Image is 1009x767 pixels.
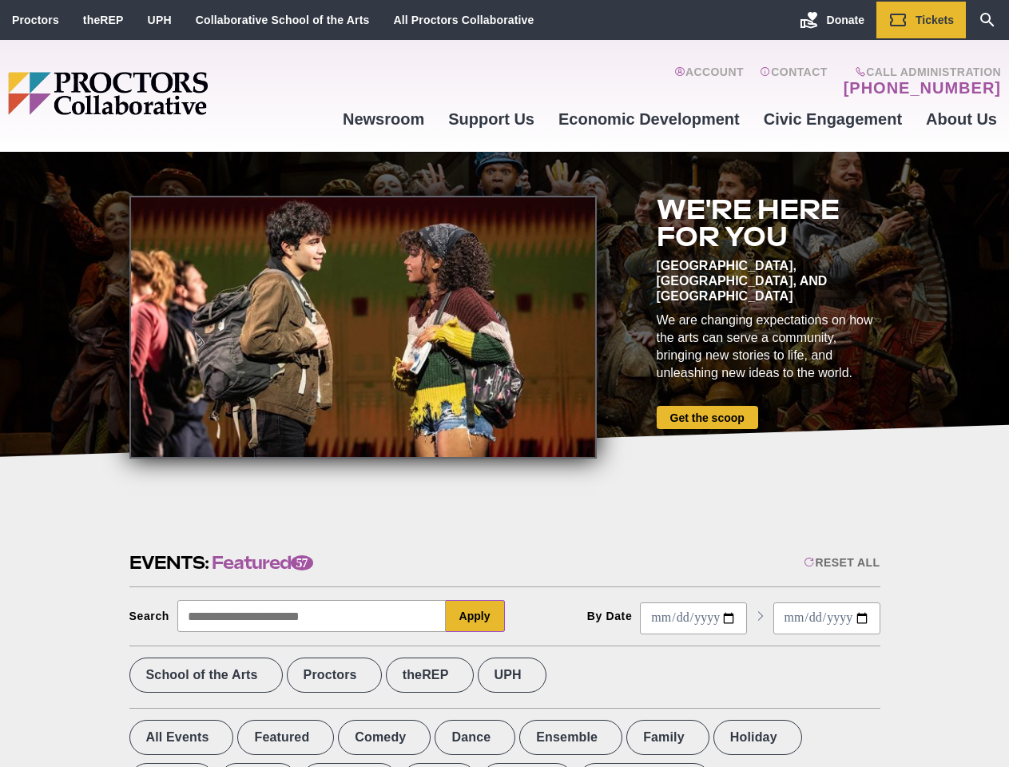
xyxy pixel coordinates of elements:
div: We are changing expectations on how the arts can serve a community, bringing new stories to life,... [657,312,880,382]
a: Get the scoop [657,406,758,429]
span: Donate [827,14,864,26]
h2: Events: [129,550,313,575]
a: Contact [760,66,828,97]
label: All Events [129,720,234,755]
span: Featured [212,550,313,575]
label: Family [626,720,709,755]
div: Reset All [804,556,880,569]
a: Newsroom [331,97,436,141]
a: Civic Engagement [752,97,914,141]
a: [PHONE_NUMBER] [844,78,1001,97]
a: Support Us [436,97,546,141]
a: Economic Development [546,97,752,141]
span: Call Administration [839,66,1001,78]
label: Ensemble [519,720,622,755]
div: By Date [587,610,633,622]
label: UPH [478,658,546,693]
label: Featured [237,720,334,755]
label: theREP [386,658,474,693]
a: Tickets [876,2,966,38]
div: [GEOGRAPHIC_DATA], [GEOGRAPHIC_DATA], and [GEOGRAPHIC_DATA] [657,258,880,304]
label: School of the Arts [129,658,283,693]
span: Tickets [916,14,954,26]
a: Donate [788,2,876,38]
h2: We're here for you [657,196,880,250]
span: 57 [291,555,313,570]
a: UPH [148,14,172,26]
label: Holiday [713,720,802,755]
a: Search [966,2,1009,38]
a: Proctors [12,14,59,26]
a: All Proctors Collaborative [393,14,534,26]
a: About Us [914,97,1009,141]
a: Collaborative School of the Arts [196,14,370,26]
a: Account [674,66,744,97]
button: Apply [446,600,505,632]
img: Proctors logo [8,72,331,115]
label: Proctors [287,658,382,693]
a: theREP [83,14,124,26]
div: Search [129,610,170,622]
label: Dance [435,720,515,755]
label: Comedy [338,720,431,755]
